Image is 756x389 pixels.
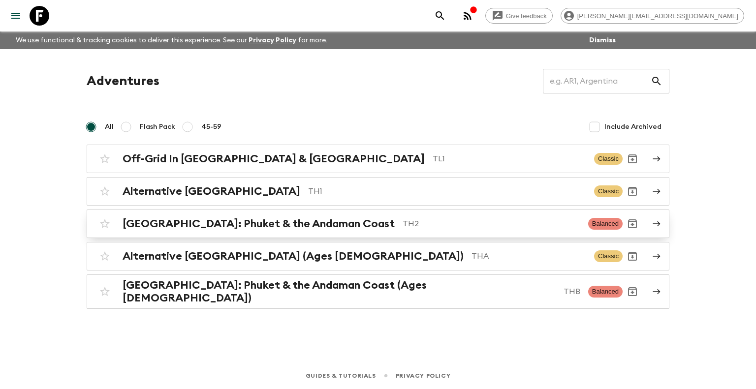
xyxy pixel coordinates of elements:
[472,250,586,262] p: THA
[6,6,26,26] button: menu
[564,286,580,298] p: THB
[561,8,744,24] div: [PERSON_NAME][EMAIL_ADDRESS][DOMAIN_NAME]
[623,282,642,301] button: Archive
[105,122,114,132] span: All
[588,286,623,298] span: Balanced
[594,250,623,262] span: Classic
[587,33,618,47] button: Dismiss
[87,209,669,238] a: [GEOGRAPHIC_DATA]: Phuket & the Andaman CoastTH2BalancedArchive
[87,145,669,173] a: Off-Grid In [GEOGRAPHIC_DATA] & [GEOGRAPHIC_DATA]TL1ClassicArchive
[249,37,296,44] a: Privacy Policy
[87,274,669,309] a: [GEOGRAPHIC_DATA]: Phuket & the Andaman Coast (Ages [DEMOGRAPHIC_DATA])THBBalancedArchive
[87,71,159,91] h1: Adventures
[123,217,395,230] h2: [GEOGRAPHIC_DATA]: Phuket & the Andaman Coast
[403,218,580,230] p: TH2
[12,31,331,49] p: We use functional & tracking cookies to deliver this experience. See our for more.
[201,122,221,132] span: 45-59
[623,181,642,201] button: Archive
[87,177,669,206] a: Alternative [GEOGRAPHIC_DATA]TH1ClassicArchive
[501,12,552,20] span: Give feedback
[396,370,450,381] a: Privacy Policy
[306,370,376,381] a: Guides & Tutorials
[604,122,661,132] span: Include Archived
[123,152,425,165] h2: Off-Grid In [GEOGRAPHIC_DATA] & [GEOGRAPHIC_DATA]
[140,122,175,132] span: Flash Pack
[123,185,300,198] h2: Alternative [GEOGRAPHIC_DATA]
[623,214,642,234] button: Archive
[623,149,642,169] button: Archive
[430,6,450,26] button: search adventures
[588,218,623,230] span: Balanced
[433,153,586,165] p: TL1
[543,67,651,95] input: e.g. AR1, Argentina
[623,246,642,266] button: Archive
[485,8,553,24] a: Give feedback
[87,242,669,270] a: Alternative [GEOGRAPHIC_DATA] (Ages [DEMOGRAPHIC_DATA])THAClassicArchive
[123,279,556,304] h2: [GEOGRAPHIC_DATA]: Phuket & the Andaman Coast (Ages [DEMOGRAPHIC_DATA])
[308,185,586,197] p: TH1
[123,250,464,263] h2: Alternative [GEOGRAPHIC_DATA] (Ages [DEMOGRAPHIC_DATA])
[572,12,744,20] span: [PERSON_NAME][EMAIL_ADDRESS][DOMAIN_NAME]
[594,153,623,165] span: Classic
[594,185,623,197] span: Classic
